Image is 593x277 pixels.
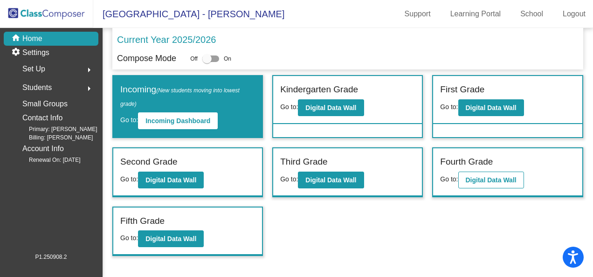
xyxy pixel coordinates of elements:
mat-icon: arrow_right [83,64,95,76]
a: Support [397,7,438,21]
button: Digital Data Wall [138,230,204,247]
p: Small Groups [22,97,68,111]
p: Compose Mode [117,52,176,65]
button: Digital Data Wall [458,172,524,188]
label: First Grade [440,83,484,97]
p: Settings [22,47,49,58]
b: Digital Data Wall [145,176,196,184]
span: [GEOGRAPHIC_DATA] - [PERSON_NAME] [93,7,284,21]
button: Digital Data Wall [138,172,204,188]
span: Set Up [22,62,45,76]
span: Go to: [280,103,298,111]
a: Logout [555,7,593,21]
b: Digital Data Wall [466,176,517,184]
label: Kindergarten Grade [280,83,358,97]
p: Current Year 2025/2026 [117,33,216,47]
label: Third Grade [280,155,327,169]
a: School [513,7,551,21]
span: Renewal On: [DATE] [14,156,80,164]
button: Digital Data Wall [298,172,364,188]
span: Off [190,55,198,63]
button: Incoming Dashboard [138,112,218,129]
label: Fourth Grade [440,155,493,169]
a: Learning Portal [443,7,509,21]
span: (New students moving into lowest grade) [120,87,240,107]
button: Digital Data Wall [458,99,524,116]
b: Digital Data Wall [145,235,196,242]
p: Home [22,33,42,44]
b: Digital Data Wall [466,104,517,111]
mat-icon: home [11,33,22,44]
mat-icon: settings [11,47,22,58]
span: Go to: [440,175,458,183]
p: Account Info [22,142,64,155]
label: Second Grade [120,155,178,169]
span: Go to: [440,103,458,111]
span: Primary: [PERSON_NAME] [14,125,97,133]
b: Digital Data Wall [305,176,356,184]
label: Fifth Grade [120,215,165,228]
span: Go to: [120,116,138,124]
span: Students [22,81,52,94]
b: Incoming Dashboard [145,117,210,125]
p: Contact Info [22,111,62,125]
span: Go to: [120,234,138,242]
label: Incoming [120,83,255,110]
span: Go to: [280,175,298,183]
button: Digital Data Wall [298,99,364,116]
b: Digital Data Wall [305,104,356,111]
span: Billing: [PERSON_NAME] [14,133,93,142]
span: On [224,55,231,63]
mat-icon: arrow_right [83,83,95,94]
span: Go to: [120,175,138,183]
